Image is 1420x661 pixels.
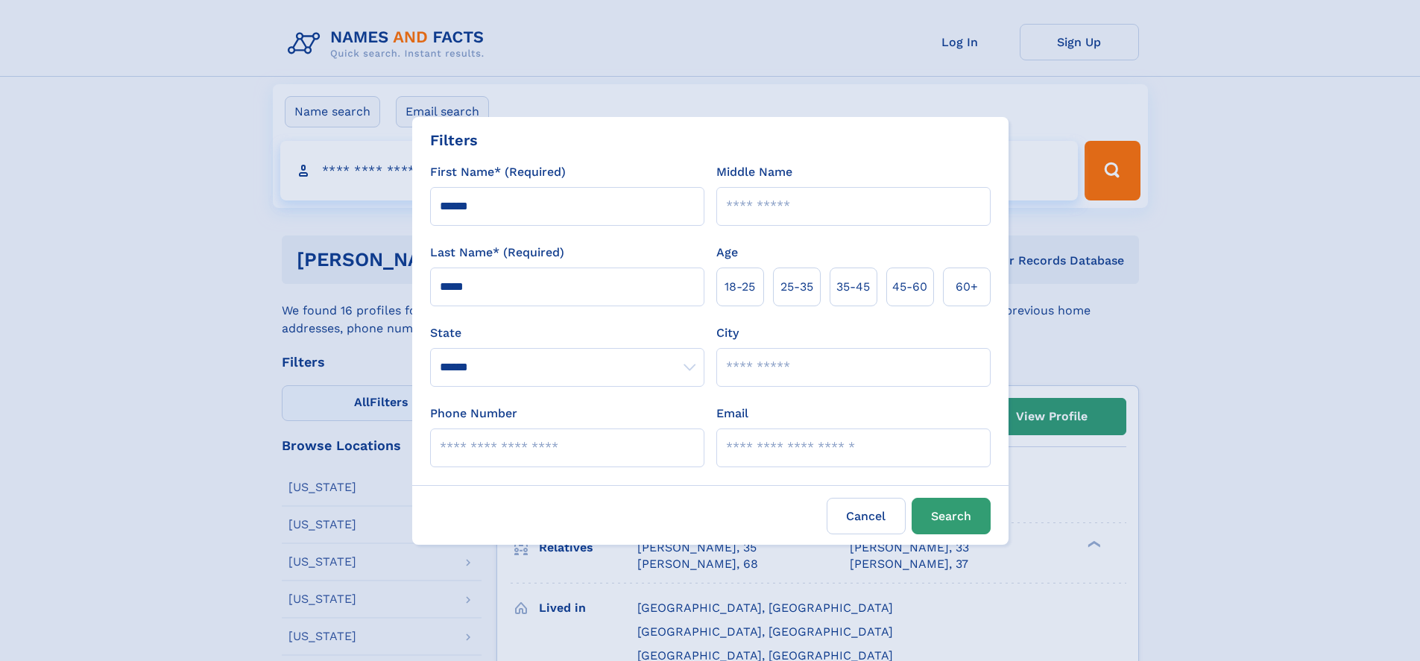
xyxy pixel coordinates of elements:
span: 35‑45 [836,278,870,296]
label: Age [716,244,738,262]
label: Middle Name [716,163,792,181]
label: First Name* (Required) [430,163,566,181]
span: 60+ [956,278,978,296]
button: Search [912,498,991,534]
label: State [430,324,704,342]
label: Phone Number [430,405,517,423]
label: City [716,324,739,342]
span: 18‑25 [725,278,755,296]
label: Last Name* (Required) [430,244,564,262]
label: Cancel [827,498,906,534]
span: 25‑35 [780,278,813,296]
label: Email [716,405,748,423]
div: Filters [430,129,478,151]
span: 45‑60 [892,278,927,296]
